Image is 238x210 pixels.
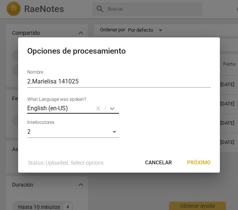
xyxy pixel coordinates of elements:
label: Interlocutores [27,120,54,125]
label: Nombre [27,70,43,74]
h2: Opciones de procesamiento [27,46,211,56]
div: 2 [27,126,119,138]
button: Próximo [181,156,217,170]
button: Cancelar [139,156,178,170]
label: What Language was spoken? [27,97,86,102]
p: Status: Uploaded. Select options [28,159,104,167]
span: Próximo [187,159,211,167]
p: English (en-US) [27,104,68,113]
span: Cancelar [145,159,172,167]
